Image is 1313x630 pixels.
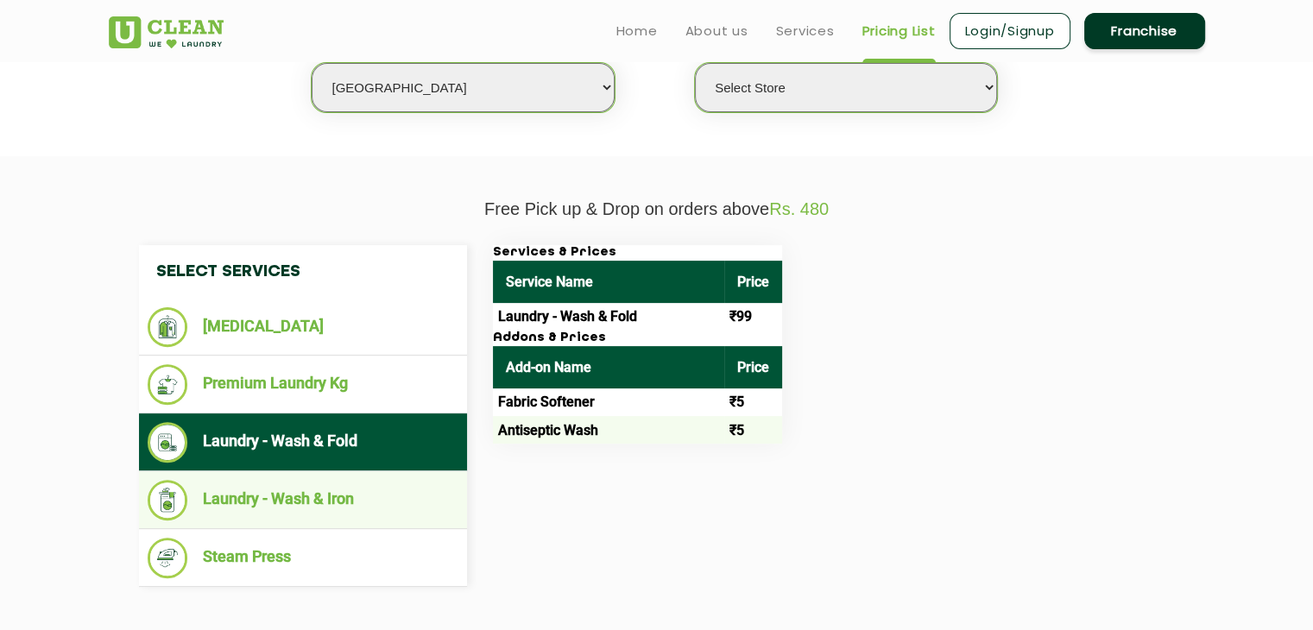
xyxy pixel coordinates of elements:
[148,538,188,578] img: Steam Press
[862,21,936,41] a: Pricing List
[493,388,724,416] td: Fabric Softener
[148,538,458,578] li: Steam Press
[109,16,224,48] img: UClean Laundry and Dry Cleaning
[148,422,188,463] img: Laundry - Wash & Fold
[769,199,829,218] span: Rs. 480
[493,416,724,444] td: Antiseptic Wash
[616,21,658,41] a: Home
[493,245,782,261] h3: Services & Prices
[148,364,188,405] img: Premium Laundry Kg
[493,261,724,303] th: Service Name
[776,21,835,41] a: Services
[139,245,467,299] h4: Select Services
[148,422,458,463] li: Laundry - Wash & Fold
[109,199,1205,219] p: Free Pick up & Drop on orders above
[148,307,188,347] img: Dry Cleaning
[148,307,458,347] li: [MEDICAL_DATA]
[724,416,782,444] td: ₹5
[493,303,724,331] td: Laundry - Wash & Fold
[493,331,782,346] h3: Addons & Prices
[724,346,782,388] th: Price
[148,480,188,520] img: Laundry - Wash & Iron
[148,480,458,520] li: Laundry - Wash & Iron
[950,13,1070,49] a: Login/Signup
[724,388,782,416] td: ₹5
[493,346,724,388] th: Add-on Name
[724,303,782,331] td: ₹99
[1084,13,1205,49] a: Franchise
[685,21,748,41] a: About us
[724,261,782,303] th: Price
[148,364,458,405] li: Premium Laundry Kg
